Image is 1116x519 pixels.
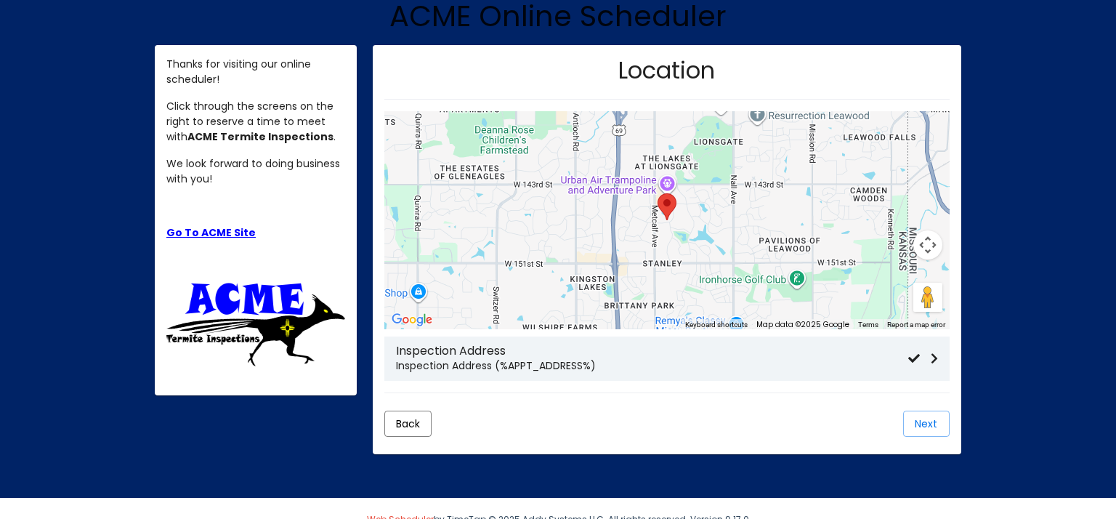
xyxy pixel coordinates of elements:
button: Back [384,411,432,437]
strong: ACME Termite Inspections [187,129,333,144]
p: Thanks for visiting our online scheduler! [166,57,345,87]
button: Map camera controls [913,230,942,259]
a: Open this area in Google Maps (opens a new window) [388,310,436,329]
span: Back [396,417,420,431]
img: Google [388,310,436,329]
p: Inspection Address (%APPT_ADDRESS%) [396,358,908,374]
button: Keyboard shortcuts [685,320,748,330]
img: ttu_4460907765809774511.png [166,279,345,366]
a: Terms [858,321,878,329]
a: Report a map error [887,321,945,329]
h3: Inspection Address [396,344,908,358]
h2: Location [618,57,715,84]
p: We look forward to doing business with you! [166,156,345,187]
a: Go To ACME Site [166,225,256,240]
span: Map data ©2025 Google [756,319,849,330]
span: Next [915,417,937,431]
mat-list-item: Inspection AddressInspection Address (%APPT_ADDRESS%) [384,337,950,380]
p: Click through the screens on the right to reserve a time to meet with . [166,99,345,145]
button: Next [903,411,950,437]
button: Drag Pegman onto the map to open Street View [913,283,942,312]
